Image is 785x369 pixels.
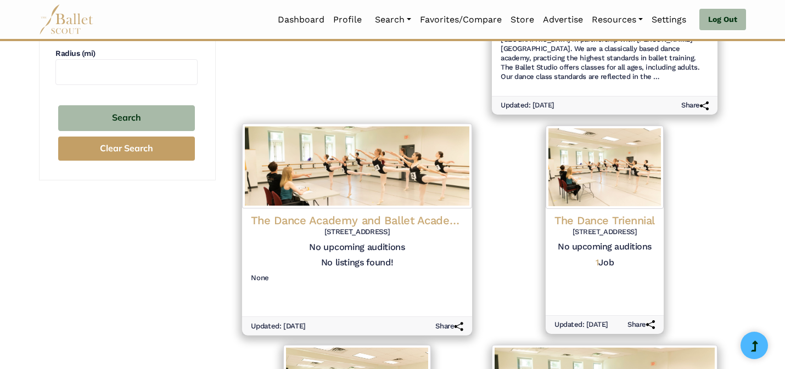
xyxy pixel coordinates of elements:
[596,257,599,268] span: 1
[554,320,608,330] h6: Updated: [DATE]
[58,105,195,131] button: Search
[58,137,195,161] button: Clear Search
[273,8,329,31] a: Dashboard
[242,124,472,209] img: Logo
[539,8,587,31] a: Advertise
[681,101,709,110] h6: Share
[371,8,416,31] a: Search
[321,258,394,269] h5: No listings found!
[596,257,614,269] h5: Job
[501,26,709,82] h6: The Ballet Studio is the premier ballet academy in [GEOGRAPHIC_DATA] in partnership with [PERSON_...
[587,8,647,31] a: Resources
[416,8,506,31] a: Favorites/Compare
[627,320,655,330] h6: Share
[647,8,691,31] a: Settings
[251,213,463,228] h4: The Dance Academy and Ballet Academy North
[554,228,655,237] h6: [STREET_ADDRESS]
[329,8,366,31] a: Profile
[251,274,463,283] h6: None
[501,101,554,110] h6: Updated: [DATE]
[251,228,463,237] h6: [STREET_ADDRESS]
[546,126,664,209] img: Logo
[699,9,746,31] a: Log Out
[251,241,463,253] h5: No upcoming auditions
[435,322,463,331] h6: Share
[506,8,539,31] a: Store
[251,322,306,331] h6: Updated: [DATE]
[554,241,655,253] h5: No upcoming auditions
[55,48,198,59] h4: Radius (mi)
[554,213,655,228] h4: The Dance Triennial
